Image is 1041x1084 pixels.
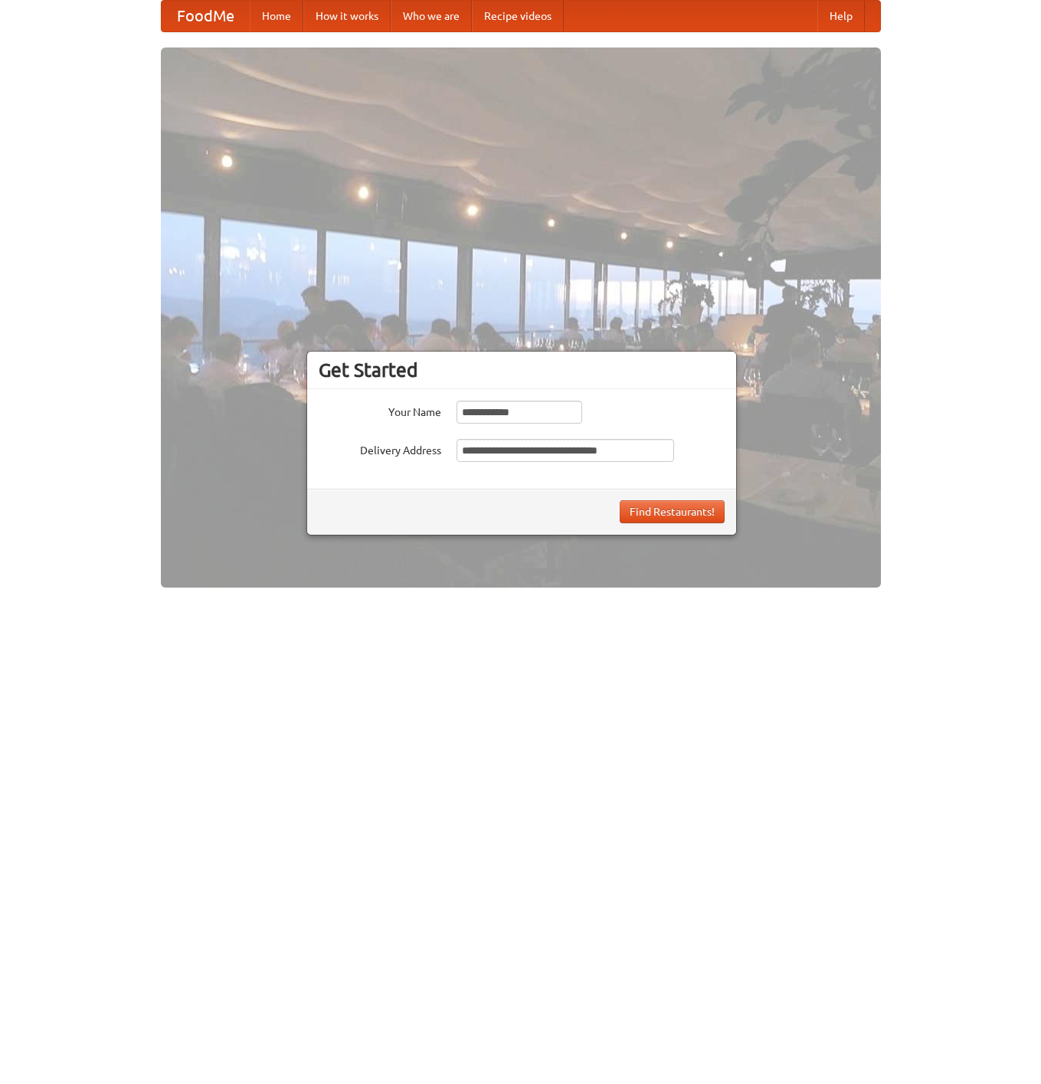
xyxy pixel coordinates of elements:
h3: Get Started [319,359,725,382]
button: Find Restaurants! [620,500,725,523]
label: Your Name [319,401,441,420]
a: Who we are [391,1,472,31]
a: Home [250,1,303,31]
a: Help [817,1,865,31]
a: FoodMe [162,1,250,31]
a: How it works [303,1,391,31]
label: Delivery Address [319,439,441,458]
a: Recipe videos [472,1,564,31]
